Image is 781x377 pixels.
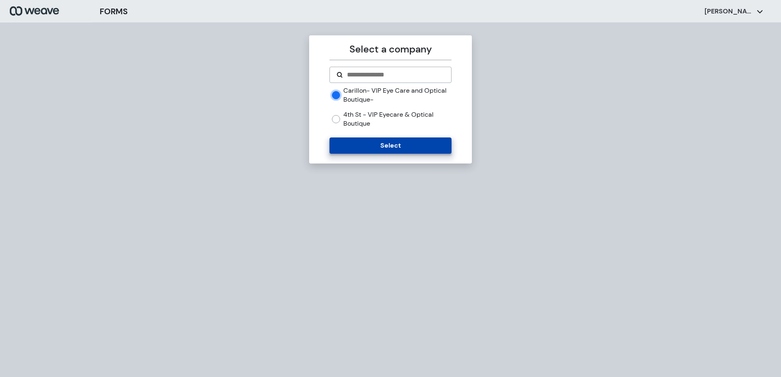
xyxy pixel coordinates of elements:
button: Select [329,137,451,154]
input: Search [346,70,444,80]
p: Select a company [329,42,451,57]
p: [PERSON_NAME] [705,7,753,16]
h3: FORMS [100,5,128,17]
label: 4th St - VIP Eyecare & Optical Boutique [343,110,451,128]
label: Carillon- VIP Eye Care and Optical Boutique- [343,86,451,104]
